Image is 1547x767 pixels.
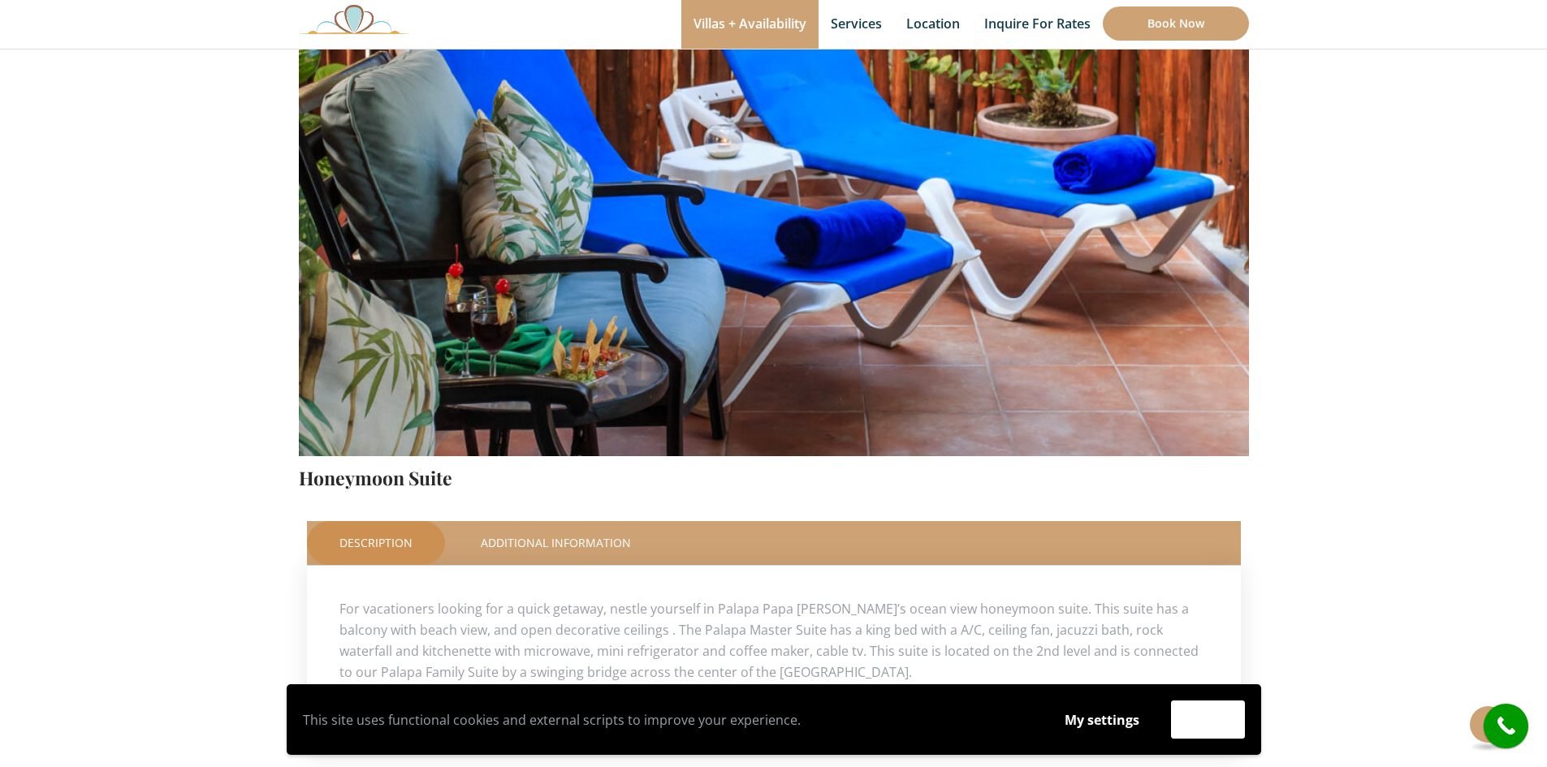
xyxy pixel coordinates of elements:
[1049,701,1155,739] button: My settings
[1488,708,1524,744] i: call
[1103,6,1249,41] a: Book Now
[1171,700,1245,739] button: Accept
[303,708,1033,732] p: This site uses functional cookies and external scripts to improve your experience.
[1484,704,1528,748] a: call
[299,4,409,34] img: Awesome Logo
[448,521,663,565] a: Additional Information
[339,598,1208,683] p: For vacationers looking for a quick getaway, nestle yourself in Palapa Papa [PERSON_NAME]’s ocean...
[307,521,445,565] a: Description
[299,465,452,490] a: Honeymoon Suite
